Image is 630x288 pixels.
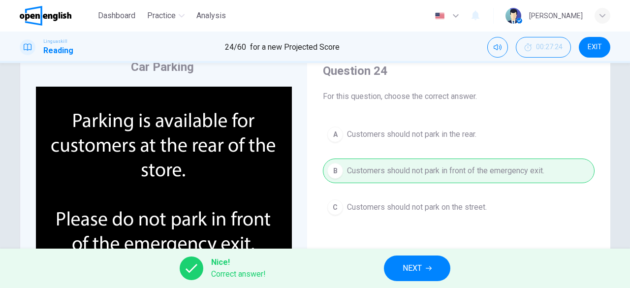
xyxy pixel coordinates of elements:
[536,43,563,51] span: 00:27:24
[98,10,135,22] span: Dashboard
[131,59,194,75] h4: Car Parking
[588,43,602,51] span: EXIT
[143,7,189,25] button: Practice
[211,268,266,280] span: Correct answer!
[529,10,583,22] div: [PERSON_NAME]
[211,256,266,268] span: Nice!
[20,6,71,26] img: OpenEnglish logo
[20,6,94,26] a: OpenEnglish logo
[487,37,508,58] div: Mute
[36,87,292,276] img: undefined
[516,37,571,58] button: 00:27:24
[196,10,226,22] span: Analysis
[192,7,230,25] button: Analysis
[516,37,571,58] div: Hide
[403,261,422,275] span: NEXT
[225,41,246,53] span: 24 / 60
[323,63,595,79] h4: Question 24
[579,37,610,58] button: EXIT
[43,38,67,45] span: Linguaskill
[43,45,73,57] h1: Reading
[384,256,450,281] button: NEXT
[94,7,139,25] button: Dashboard
[434,12,446,20] img: en
[147,10,176,22] span: Practice
[250,41,340,53] span: for a new Projected Score
[505,8,521,24] img: Profile picture
[323,91,595,102] span: For this question, choose the correct answer.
